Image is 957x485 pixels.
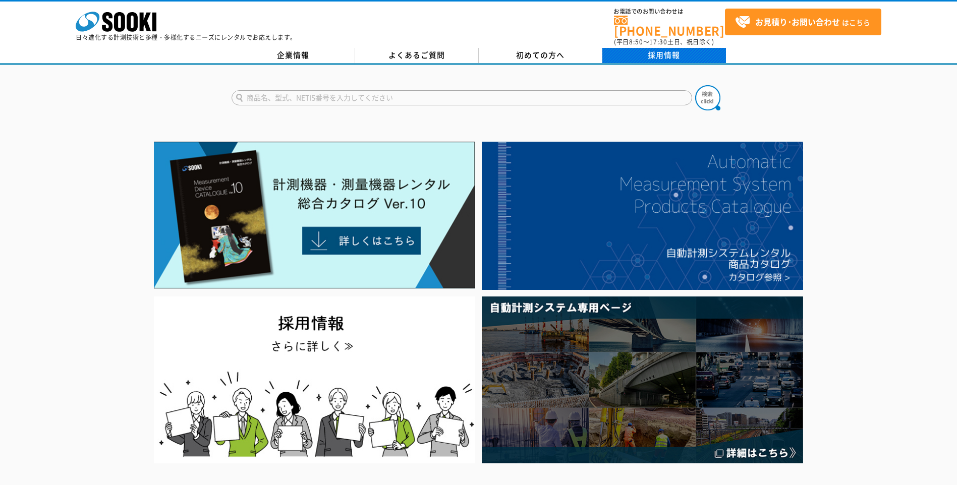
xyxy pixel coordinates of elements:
a: 採用情報 [602,48,726,63]
img: SOOKI recruit [154,296,475,463]
span: (平日 ～ 土日、祝日除く) [614,37,714,46]
span: 17:30 [649,37,667,46]
p: 日々進化する計測技術と多種・多様化するニーズにレンタルでお応えします。 [76,34,297,40]
img: Catalog Ver10 [154,142,475,289]
img: 自動計測システム専用ページ [482,296,803,463]
a: 初めての方へ [479,48,602,63]
span: 8:50 [629,37,643,46]
a: 企業情報 [232,48,355,63]
a: お見積り･お問い合わせはこちら [725,9,881,35]
a: よくあるご質問 [355,48,479,63]
img: 自動計測システムカタログ [482,142,803,290]
input: 商品名、型式、NETIS番号を入力してください [232,90,692,105]
span: 初めての方へ [516,49,565,60]
span: はこちら [735,15,870,30]
strong: お見積り･お問い合わせ [755,16,840,28]
span: お電話でのお問い合わせは [614,9,725,15]
img: btn_search.png [695,85,720,110]
a: [PHONE_NUMBER] [614,16,725,36]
